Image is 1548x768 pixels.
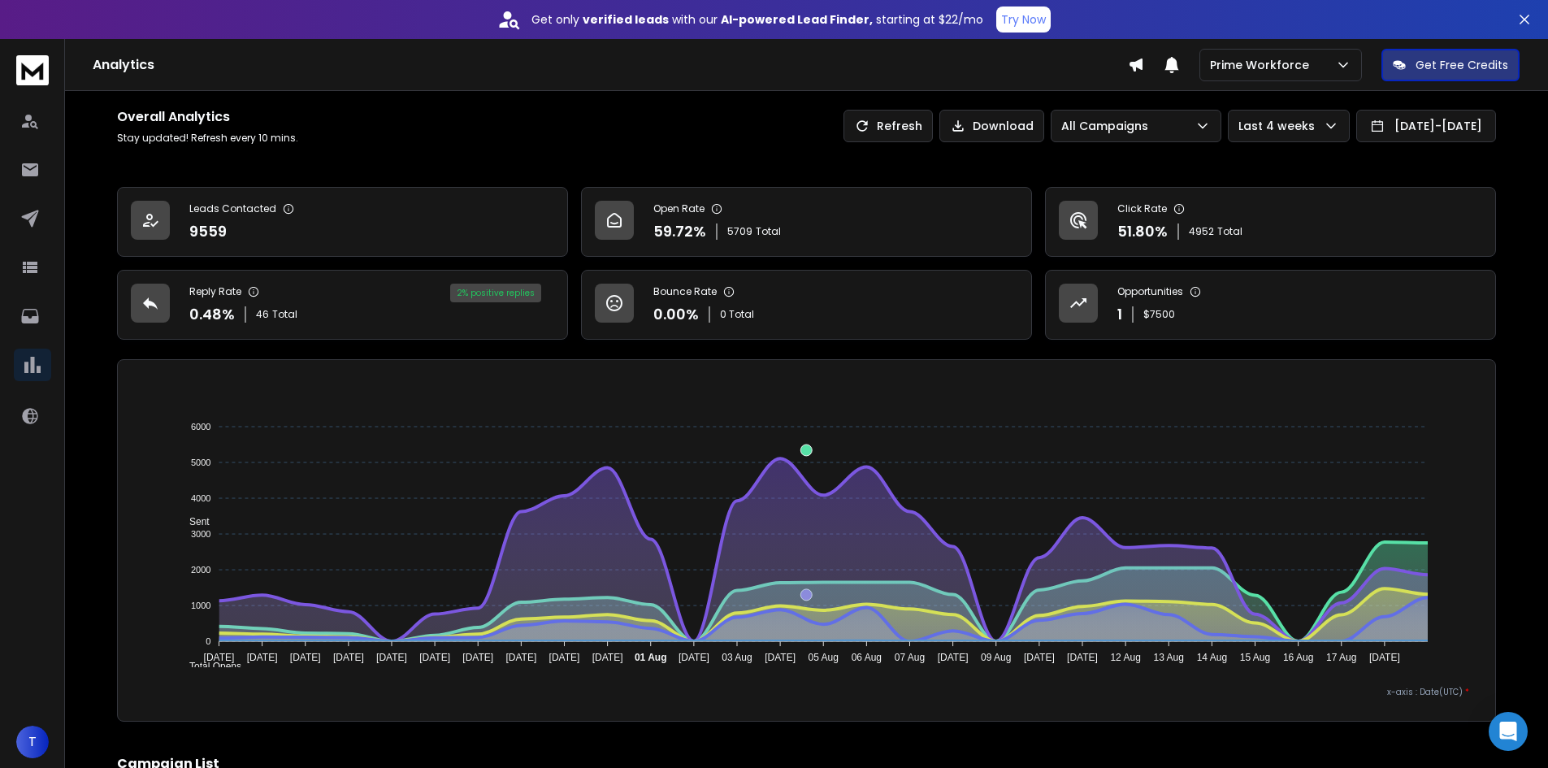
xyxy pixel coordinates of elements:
[1061,118,1155,134] p: All Campaigns
[1117,285,1183,298] p: Opportunities
[973,118,1034,134] p: Download
[583,11,669,28] strong: verified leads
[1067,652,1098,663] tspan: [DATE]
[1210,57,1316,73] p: Prime Workforce
[809,652,839,663] tspan: 05 Aug
[653,303,699,326] p: 0.00 %
[852,652,882,663] tspan: 06 Aug
[450,284,541,302] div: 2 % positive replies
[843,110,933,142] button: Refresh
[1416,57,1508,73] p: Get Free Credits
[756,225,781,238] span: Total
[549,652,580,663] tspan: [DATE]
[505,652,536,663] tspan: [DATE]
[939,110,1044,142] button: Download
[93,55,1128,75] h1: Analytics
[16,726,49,758] button: T
[1197,652,1227,663] tspan: 14 Aug
[191,458,210,467] tspan: 5000
[1143,308,1175,321] p: $ 7500
[16,55,49,85] img: logo
[1117,220,1168,243] p: 51.80 %
[376,652,407,663] tspan: [DATE]
[581,270,1032,340] a: Bounce Rate0.00%0 Total
[189,202,276,215] p: Leads Contacted
[191,422,210,432] tspan: 6000
[203,652,234,663] tspan: [DATE]
[117,132,298,145] p: Stay updated! Refresh every 10 mins.
[592,652,623,663] tspan: [DATE]
[117,187,568,257] a: Leads Contacted9559
[1369,652,1400,663] tspan: [DATE]
[1189,225,1214,238] span: 4952
[191,565,210,575] tspan: 2000
[189,285,241,298] p: Reply Rate
[1045,270,1496,340] a: Opportunities1$7500
[191,529,210,539] tspan: 3000
[177,661,241,672] span: Total Opens
[419,652,450,663] tspan: [DATE]
[1001,11,1046,28] p: Try Now
[981,652,1011,663] tspan: 09 Aug
[1326,652,1356,663] tspan: 17 Aug
[1117,202,1167,215] p: Click Rate
[765,652,796,663] tspan: [DATE]
[1154,652,1184,663] tspan: 13 Aug
[462,652,493,663] tspan: [DATE]
[1489,712,1528,751] div: Open Intercom Messenger
[1117,303,1122,326] p: 1
[727,225,752,238] span: 5709
[653,285,717,298] p: Bounce Rate
[256,308,269,321] span: 46
[1238,118,1321,134] p: Last 4 weeks
[1356,110,1496,142] button: [DATE]-[DATE]
[290,652,321,663] tspan: [DATE]
[191,493,210,503] tspan: 4000
[177,516,210,527] span: Sent
[1283,652,1313,663] tspan: 16 Aug
[996,7,1051,33] button: Try Now
[721,11,873,28] strong: AI-powered Lead Finder,
[189,303,235,326] p: 0.48 %
[247,652,278,663] tspan: [DATE]
[1024,652,1055,663] tspan: [DATE]
[581,187,1032,257] a: Open Rate59.72%5709Total
[1240,652,1270,663] tspan: 15 Aug
[272,308,297,321] span: Total
[938,652,969,663] tspan: [DATE]
[653,202,705,215] p: Open Rate
[877,118,922,134] p: Refresh
[206,636,210,646] tspan: 0
[895,652,925,663] tspan: 07 Aug
[1045,187,1496,257] a: Click Rate51.80%4952Total
[653,220,706,243] p: 59.72 %
[1381,49,1520,81] button: Get Free Credits
[1217,225,1242,238] span: Total
[189,220,227,243] p: 9559
[635,652,667,663] tspan: 01 Aug
[720,308,754,321] p: 0 Total
[722,652,752,663] tspan: 03 Aug
[191,601,210,610] tspan: 1000
[333,652,364,663] tspan: [DATE]
[1111,652,1141,663] tspan: 12 Aug
[531,11,983,28] p: Get only with our starting at $22/mo
[117,107,298,127] h1: Overall Analytics
[144,686,1469,698] p: x-axis : Date(UTC)
[117,270,568,340] a: Reply Rate0.48%46Total2% positive replies
[679,652,709,663] tspan: [DATE]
